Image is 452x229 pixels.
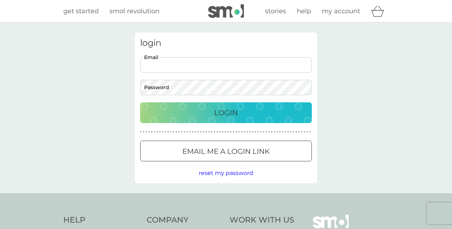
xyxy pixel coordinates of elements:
p: ● [219,130,221,134]
p: ● [143,130,144,134]
p: ● [227,130,229,134]
p: ● [200,130,202,134]
p: ● [257,130,259,134]
p: ● [165,130,166,134]
p: ● [244,130,245,134]
a: stories [265,6,286,16]
p: ● [271,130,272,134]
p: ● [146,130,147,134]
p: ● [203,130,204,134]
p: ● [236,130,237,134]
p: ● [296,130,297,134]
p: ● [263,130,264,134]
p: ● [162,130,163,134]
p: ● [208,130,210,134]
p: ● [290,130,291,134]
p: Login [214,107,238,118]
p: ● [293,130,294,134]
p: ● [197,130,199,134]
button: Login [140,102,312,123]
p: ● [306,130,308,134]
p: Email me a login link [182,146,270,157]
p: ● [304,130,305,134]
button: reset my password [199,169,253,178]
p: ● [279,130,281,134]
p: ● [178,130,180,134]
a: get started [63,6,99,16]
p: ● [276,130,278,134]
p: ● [189,130,191,134]
p: ● [206,130,207,134]
p: ● [192,130,193,134]
p: ● [233,130,234,134]
p: ● [140,130,142,134]
button: Email me a login link [140,141,312,161]
p: ● [214,130,215,134]
h4: Company [147,215,223,226]
h3: login [140,38,312,48]
p: ● [211,130,212,134]
p: ● [176,130,177,134]
div: basket [371,4,389,18]
p: ● [268,130,270,134]
p: ● [159,130,161,134]
p: ● [249,130,251,134]
a: help [297,6,311,16]
p: ● [239,130,240,134]
p: ● [154,130,155,134]
p: ● [260,130,262,134]
h4: Help [63,215,139,226]
p: ● [241,130,242,134]
p: ● [255,130,256,134]
p: ● [170,130,172,134]
a: my account [322,6,360,16]
p: ● [285,130,286,134]
p: ● [301,130,303,134]
p: ● [184,130,185,134]
p: ● [225,130,226,134]
p: ● [151,130,153,134]
span: reset my password [199,170,253,176]
a: smol revolution [109,6,159,16]
span: my account [322,7,360,15]
p: ● [274,130,275,134]
p: ● [181,130,182,134]
p: ● [148,130,150,134]
p: ● [298,130,300,134]
p: ● [187,130,188,134]
p: ● [266,130,267,134]
p: ● [230,130,232,134]
p: ● [222,130,223,134]
span: stories [265,7,286,15]
p: ● [309,130,311,134]
span: help [297,7,311,15]
p: ● [173,130,175,134]
p: ● [288,130,289,134]
h4: Work With Us [230,215,294,226]
p: ● [157,130,158,134]
p: ● [195,130,196,134]
p: ● [167,130,169,134]
p: ● [252,130,254,134]
p: ● [282,130,284,134]
p: ● [246,130,248,134]
span: get started [63,7,99,15]
p: ● [217,130,218,134]
span: smol revolution [109,7,159,15]
img: smol [208,4,244,18]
